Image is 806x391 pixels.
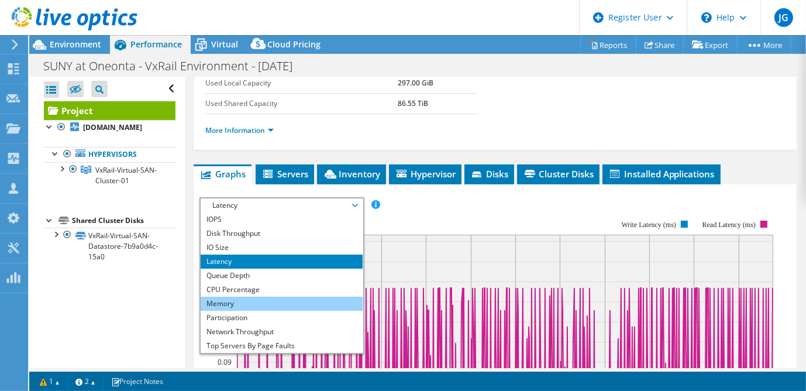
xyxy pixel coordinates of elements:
[737,36,791,54] a: More
[199,168,246,180] span: Graphs
[205,98,398,109] label: Used Shared Capacity
[702,221,755,229] text: Read Latency (ms)
[38,60,311,73] h1: SUNY at Oneonta - VxRail Environment - [DATE]
[206,198,357,212] span: Latency
[201,241,363,255] li: IO Size
[205,77,398,89] label: Used Local Capacity
[44,228,175,264] a: VxRail-Virtual-SAN-Datastore-7b9a0d4c-15a0
[205,125,274,135] a: More Information
[398,98,428,108] b: 86.55 TiB
[636,36,684,54] a: Share
[323,168,380,180] span: Inventory
[201,255,363,269] li: Latency
[267,39,321,50] span: Cloud Pricing
[201,325,363,339] li: Network Throughput
[201,283,363,297] li: CPU Percentage
[395,168,456,180] span: Hypervisor
[44,147,175,162] a: Hypervisors
[608,168,715,180] span: Installed Applications
[201,297,363,311] li: Memory
[201,311,363,325] li: Participation
[44,162,175,188] a: VxRail-Virtual-SAN-Cluster-01
[261,168,308,180] span: Servers
[44,120,175,135] a: [DOMAIN_NAME]
[470,168,508,180] span: Disks
[72,214,175,228] div: Shared Cluster Disks
[32,374,68,389] a: 1
[621,221,676,229] text: Write Latency (ms)
[218,357,232,367] text: 0.09
[130,39,182,50] span: Performance
[201,339,363,353] li: Top Servers By Page Faults
[523,168,594,180] span: Cluster Disks
[398,78,433,88] b: 297.00 GiB
[201,269,363,283] li: Queue Depth
[201,212,363,227] li: IOPS
[774,8,793,27] span: JG
[44,101,175,120] a: Project
[211,39,238,50] span: Virtual
[701,12,712,23] svg: \n
[580,36,636,54] a: Reports
[103,374,171,389] a: Project Notes
[683,36,738,54] a: Export
[201,227,363,241] li: Disk Throughput
[50,39,101,50] span: Environment
[95,165,157,186] span: VxRail-Virtual-SAN-Cluster-01
[83,122,142,132] b: [DOMAIN_NAME]
[67,374,104,389] a: 2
